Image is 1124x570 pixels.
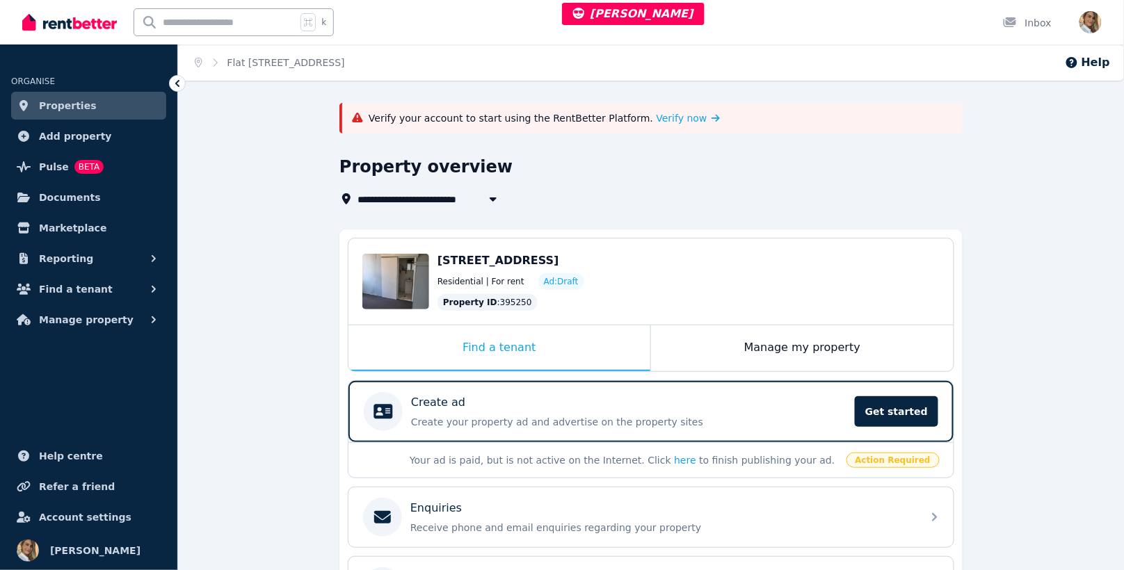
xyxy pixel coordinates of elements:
a: Account settings [11,503,166,531]
a: Add property [11,122,166,150]
span: ORGANISE [11,76,55,86]
span: Verify now [657,111,707,125]
div: Manage my property [651,325,954,371]
a: Flat [STREET_ADDRESS] [227,57,345,68]
span: k [321,17,326,28]
a: Help centre [11,442,166,470]
button: Reporting [11,245,166,272]
span: Residential | For rent [437,276,524,287]
a: Properties [11,92,166,120]
span: Marketplace [39,220,106,236]
img: RentBetter [22,12,117,33]
span: Property ID [443,297,497,308]
button: Help [1065,54,1110,71]
span: Ad: Draft [544,276,579,287]
p: Your ad is paid, but is not active on the Internet. Click to finish publishing your ad. [410,453,838,467]
a: Create adCreate your property ad and advertise on the property sitesGet started [348,381,954,442]
span: [STREET_ADDRESS] [437,254,559,267]
span: Add property [39,128,112,145]
a: Verify now [657,111,720,125]
span: Account settings [39,509,131,526]
p: Verify your account to start using the RentBetter Platform. [369,111,720,125]
span: Reporting [39,250,93,267]
button: Manage property [11,306,166,334]
span: [PERSON_NAME] [573,7,693,20]
span: Action Required [846,453,940,468]
span: Manage property [39,311,134,328]
span: Pulse [39,158,69,175]
span: Help centre [39,448,103,464]
p: Create ad [411,394,465,411]
span: Refer a friend [39,478,115,495]
img: Jodie Cartmer [1079,11,1102,33]
div: : 395250 [437,294,538,311]
span: Properties [39,97,97,114]
button: Find a tenant [11,275,166,303]
img: Jodie Cartmer [17,539,39,562]
div: Find a tenant [348,325,650,371]
a: EnquiriesReceive phone and email enquiries regarding your property [348,487,954,547]
span: Documents [39,189,101,206]
span: Find a tenant [39,281,113,298]
span: Get started [855,396,938,427]
p: Enquiries [410,500,462,516]
span: [PERSON_NAME] [50,542,140,559]
p: Create your property ad and advertise on the property sites [411,415,846,429]
a: Documents [11,184,166,211]
span: BETA [74,160,104,174]
nav: Breadcrumb [178,44,362,81]
div: Inbox [1003,16,1052,30]
a: here [674,455,696,466]
p: Receive phone and email enquiries regarding your property [410,521,914,535]
a: PulseBETA [11,153,166,181]
a: Refer a friend [11,473,166,500]
h1: Property overview [339,156,513,178]
a: Marketplace [11,214,166,242]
